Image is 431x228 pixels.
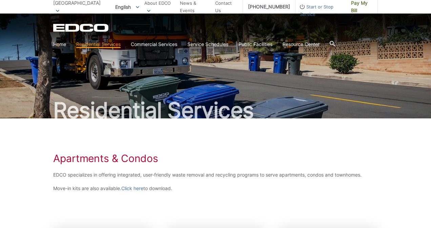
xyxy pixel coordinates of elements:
a: EDCD logo. Return to the homepage. [53,24,109,32]
h1: Apartments & Condos [53,152,378,164]
p: EDCO specializes in offering integrated, user-friendly waste removal and recycling programs to se... [53,171,378,179]
a: Click here [121,185,143,192]
p: Move-in kits are also available. to download. [53,185,378,192]
a: Commercial Services [131,41,177,48]
span: English [110,1,144,13]
a: Home [53,41,66,48]
a: Public Facilities [239,41,272,48]
a: Residential Services [76,41,121,48]
a: Resource Center [283,41,320,48]
a: Service Schedules [187,41,228,48]
h2: Residential Services [53,99,378,121]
